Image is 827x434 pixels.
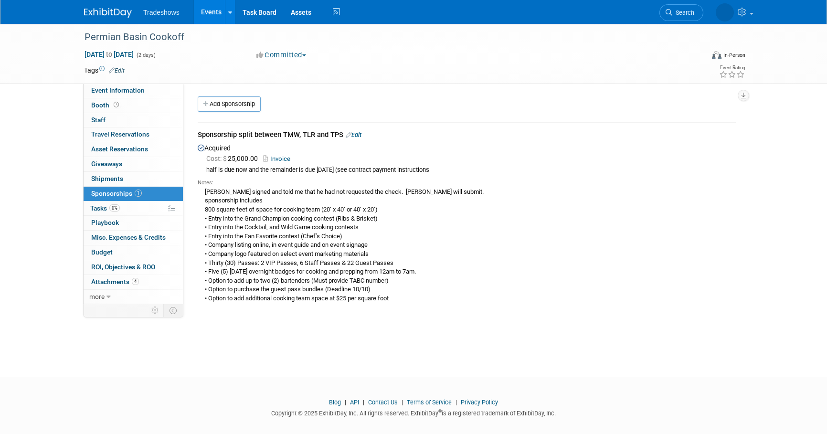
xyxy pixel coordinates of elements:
[91,145,148,153] span: Asset Reservations
[461,399,498,406] a: Privacy Policy
[91,86,145,94] span: Event Information
[105,51,114,58] span: to
[198,179,736,187] div: Notes:
[91,263,155,271] span: ROI, Objectives & ROO
[91,175,123,182] span: Shipments
[136,52,156,58] span: (2 days)
[84,245,183,260] a: Budget
[453,399,459,406] span: |
[672,9,694,16] span: Search
[84,260,183,275] a: ROI, Objectives & ROO
[84,157,183,171] a: Giveaways
[723,52,745,59] div: In-Person
[438,409,442,414] sup: ®
[84,201,183,216] a: Tasks0%
[329,399,341,406] a: Blog
[346,131,361,138] a: Edit
[109,204,120,212] span: 0%
[143,9,180,16] span: Tradeshows
[84,50,134,59] span: [DATE] [DATE]
[164,304,183,317] td: Toggle Event Tabs
[84,187,183,201] a: Sponsorships1
[81,29,689,46] div: Permian Basin Cookoff
[360,399,367,406] span: |
[84,127,183,142] a: Travel Reservations
[132,278,139,285] span: 4
[206,155,262,162] span: 25,000.00
[84,98,183,113] a: Booth
[91,130,149,138] span: Travel Reservations
[147,304,164,317] td: Personalize Event Tab Strip
[84,290,183,304] a: more
[263,155,294,162] a: Invoice
[712,51,721,59] img: Format-Inperson.png
[342,399,349,406] span: |
[719,65,745,70] div: Event Rating
[84,65,125,75] td: Tags
[198,142,736,306] div: Acquired
[206,155,228,162] span: Cost: $
[89,293,105,300] span: more
[91,219,119,226] span: Playbook
[135,190,142,197] span: 1
[91,233,166,241] span: Misc. Expenses & Credits
[198,96,261,112] a: Add Sponsorship
[84,113,183,127] a: Staff
[84,84,183,98] a: Event Information
[206,166,736,174] div: half is due now and the remainder is due [DATE] (see contract payment instructions
[109,67,125,74] a: Edit
[659,4,703,21] a: Search
[198,130,736,142] div: Sponsorship split between TMW, TLR and TPS
[84,231,183,245] a: Misc. Expenses & Credits
[84,216,183,230] a: Playbook
[91,101,121,109] span: Booth
[91,248,113,256] span: Budget
[91,116,106,124] span: Staff
[84,8,132,18] img: ExhibitDay
[716,3,734,21] img: Matlyn Lowrey
[253,50,310,60] button: Committed
[198,187,736,303] div: [PERSON_NAME] signed and told me that he had not requested the check. [PERSON_NAME] will submit. ...
[91,160,122,168] span: Giveaways
[368,399,398,406] a: Contact Us
[84,275,183,289] a: Attachments4
[90,204,120,212] span: Tasks
[647,50,745,64] div: Event Format
[399,399,405,406] span: |
[84,142,183,157] a: Asset Reservations
[91,278,139,286] span: Attachments
[407,399,452,406] a: Terms of Service
[350,399,359,406] a: API
[84,172,183,186] a: Shipments
[91,190,142,197] span: Sponsorships
[112,101,121,108] span: Booth not reserved yet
